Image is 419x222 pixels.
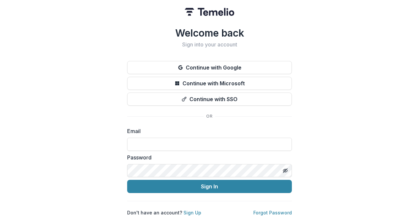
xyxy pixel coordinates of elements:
label: Password [127,153,288,161]
button: Continue with Microsoft [127,77,292,90]
a: Sign Up [183,210,201,215]
img: Temelio [185,8,234,16]
label: Email [127,127,288,135]
h2: Sign into your account [127,42,292,48]
button: Continue with Google [127,61,292,74]
a: Forgot Password [253,210,292,215]
p: Don't have an account? [127,209,201,216]
button: Continue with SSO [127,93,292,106]
h1: Welcome back [127,27,292,39]
button: Sign In [127,180,292,193]
button: Toggle password visibility [280,165,291,176]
